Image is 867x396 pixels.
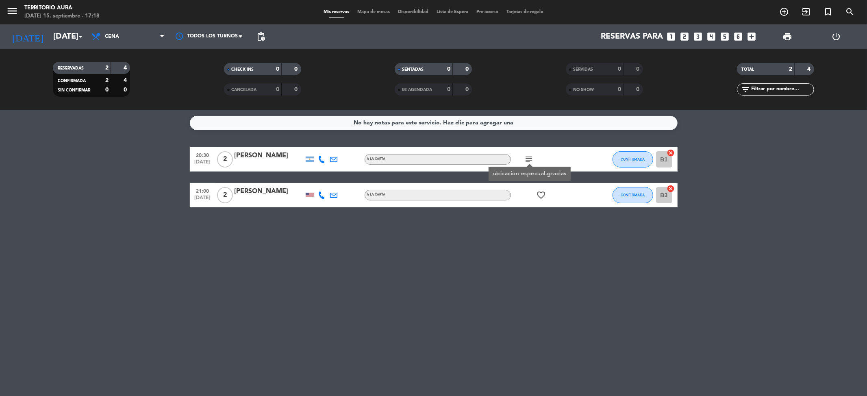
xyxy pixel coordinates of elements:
div: ubicacion especual.gracias [493,170,566,178]
span: [DATE] [193,195,213,205]
i: menu [6,5,18,17]
strong: 0 [465,66,470,72]
span: CONFIRMADA [621,157,645,161]
span: SERVIDAS [573,67,593,72]
i: cancel [667,149,675,157]
strong: 2 [105,78,109,83]
i: add_box [747,31,757,42]
div: [PERSON_NAME] [235,150,304,161]
div: [DATE] 15. septiembre - 17:18 [24,12,100,20]
span: print [782,32,792,41]
strong: 0 [465,87,470,92]
span: Cena [105,34,119,39]
button: CONFIRMADA [613,187,653,203]
i: [DATE] [6,28,49,46]
strong: 2 [105,65,109,71]
strong: 2 [789,66,792,72]
span: Reservas para [601,32,663,41]
span: 2 [217,151,233,168]
span: SIN CONFIRMAR [58,88,90,92]
i: cancel [667,185,675,193]
div: LOG OUT [812,24,861,49]
span: A LA CARTA [367,193,386,196]
span: Tarjetas de regalo [502,10,548,14]
input: Filtrar por nombre... [751,85,814,94]
i: looks_3 [693,31,704,42]
span: 20:30 [193,150,213,159]
i: looks_4 [706,31,717,42]
i: subject [524,154,534,164]
i: filter_list [741,85,751,94]
i: looks_5 [720,31,730,42]
i: add_circle_outline [779,7,789,17]
strong: 0 [618,87,621,92]
strong: 0 [276,66,279,72]
strong: 0 [294,66,299,72]
strong: 0 [637,66,641,72]
strong: 4 [124,78,128,83]
strong: 0 [637,87,641,92]
span: A LA CARTA [367,157,386,161]
i: arrow_drop_down [76,32,85,41]
i: exit_to_app [801,7,811,17]
span: CANCELADA [231,88,256,92]
i: power_settings_new [832,32,841,41]
span: Lista de Espera [432,10,472,14]
span: TOTAL [742,67,754,72]
span: pending_actions [256,32,266,41]
div: No hay notas para este servicio. Haz clic para agregar una [354,118,513,128]
span: SENTADAS [402,67,424,72]
span: Mapa de mesas [353,10,394,14]
strong: 0 [294,87,299,92]
i: search [845,7,855,17]
button: CONFIRMADA [613,151,653,168]
span: CHECK INS [231,67,254,72]
strong: 0 [618,66,621,72]
button: menu [6,5,18,20]
span: 21:00 [193,186,213,195]
i: turned_in_not [823,7,833,17]
strong: 4 [124,65,128,71]
strong: 0 [105,87,109,93]
strong: 0 [447,66,450,72]
span: 2 [217,187,233,203]
span: RESERVADAS [58,66,84,70]
i: looks_one [666,31,677,42]
span: Pre-acceso [472,10,502,14]
div: TERRITORIO AURA [24,4,100,12]
span: Mis reservas [319,10,353,14]
span: CONFIRMADA [58,79,86,83]
i: looks_two [680,31,690,42]
span: RE AGENDADA [402,88,432,92]
strong: 0 [124,87,128,93]
span: [DATE] [193,159,213,169]
i: looks_6 [733,31,744,42]
span: NO SHOW [573,88,594,92]
div: [PERSON_NAME] [235,186,304,197]
strong: 0 [447,87,450,92]
strong: 4 [807,66,812,72]
i: favorite_border [537,190,546,200]
span: Disponibilidad [394,10,432,14]
strong: 0 [276,87,279,92]
span: CONFIRMADA [621,193,645,197]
